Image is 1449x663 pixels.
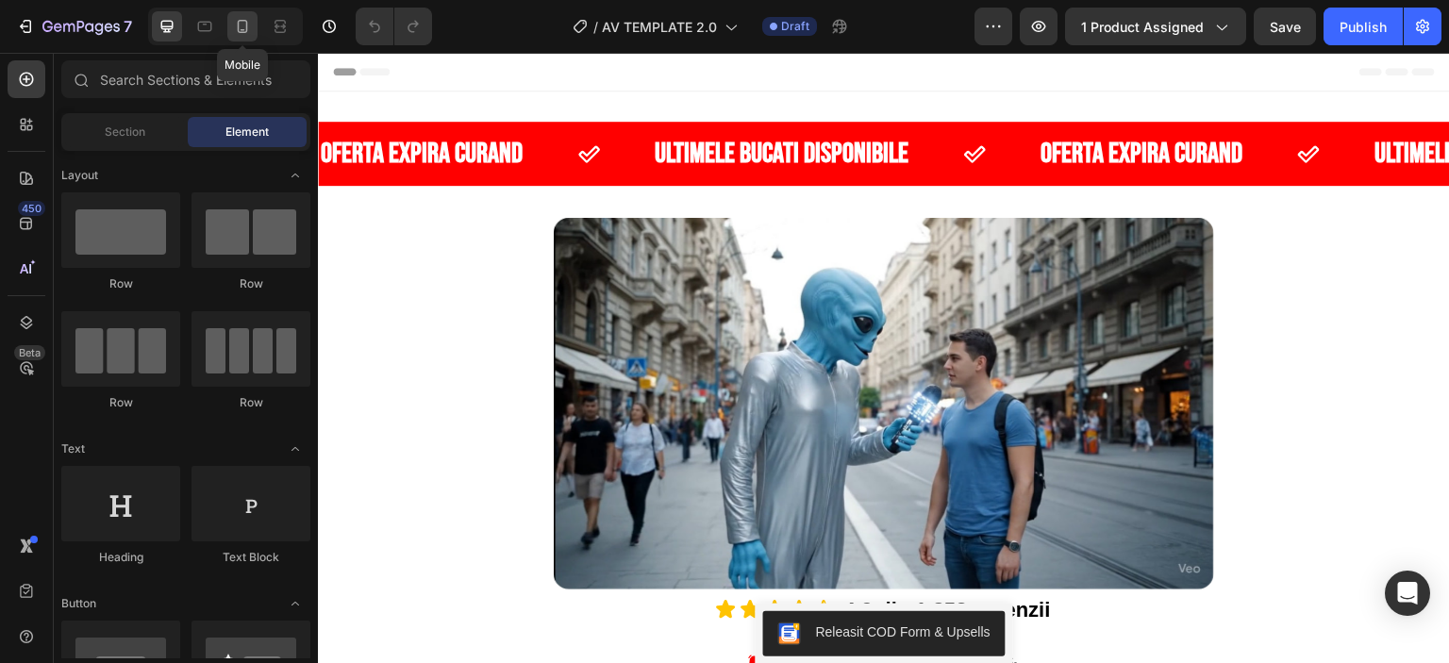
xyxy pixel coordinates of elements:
button: Save [1254,8,1316,45]
div: Row [192,394,310,411]
button: 7 [8,8,141,45]
span: / [593,17,598,37]
span: Save [1270,19,1301,35]
div: 450 [18,201,45,216]
input: Search Sections & Elements [61,60,310,98]
span: Toggle open [280,434,310,464]
span: Section [105,124,145,141]
div: Open Intercom Messenger [1385,571,1430,616]
span: Layout [61,167,98,184]
button: 1 product assigned [1065,8,1246,45]
div: Heading [61,549,180,566]
img: CKKYs5695_ICEAE=.webp [459,570,482,592]
p: ULTIMELE BUCATI DISPONIBILE [337,90,591,112]
span: Button [61,595,96,612]
div: Row [61,275,180,292]
p: 7 [124,15,132,38]
a: Videoclipuri de Impact cu AI, create de TINE. [236,165,896,537]
p: OFERTA EXPIRA CURAND [3,90,205,112]
p: OFERTA EXPIRA CURAND [723,90,924,112]
span: 1 product assigned [1081,17,1204,37]
div: Publish [1340,17,1387,37]
span: Toggle open [280,160,310,191]
button: Releasit COD Form & Upsells [444,558,687,604]
span: Element [225,124,269,141]
div: Text Block [192,549,310,566]
button: Publish [1324,8,1403,45]
div: Undo/Redo [356,8,432,45]
span: AV TEMPLATE 2.0 [602,17,717,37]
span: Draft [781,18,809,35]
div: Beta [14,345,45,360]
p: ULTIMELE BUCATI DISPONIBILE [1057,90,1310,112]
div: Row [192,275,310,292]
span: Toggle open [280,588,310,619]
div: Row [61,394,180,411]
span: Text [61,440,85,457]
iframe: Design area [318,53,1449,663]
p: 4.9 din 1,352 recenzii [526,539,733,576]
div: Releasit COD Form & Upsells [497,570,672,589]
